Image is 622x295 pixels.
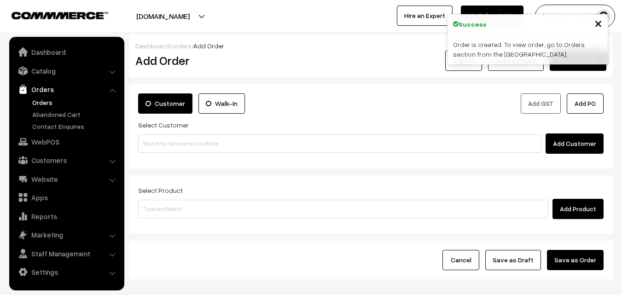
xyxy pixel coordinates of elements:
a: Hire an Expert [397,6,453,26]
label: Select Customer [138,120,189,130]
span: × [594,14,602,31]
button: [PERSON_NAME] s… [535,5,615,28]
input: Type and Search [138,200,548,218]
a: Reports [12,208,121,225]
button: Save as Order [547,250,604,270]
button: Cancel [442,250,479,270]
a: Customers [12,152,121,168]
div: Order is created. To view order, go to Orders section from the [GEOGRAPHIC_DATA]. [448,34,608,64]
button: Add GST [521,93,561,114]
a: Settings [12,264,121,280]
a: Apps [12,189,121,206]
a: Dashboard [135,42,169,50]
label: Select Product [138,185,183,195]
a: Orders [12,81,121,98]
button: Add Product [552,199,604,219]
a: Contact Enquires [30,121,121,131]
label: Walk-In [198,93,245,114]
a: My Subscription [461,6,523,26]
a: Marketing [12,226,121,243]
a: orders [171,42,192,50]
a: Website [12,171,121,187]
a: Orders [30,98,121,107]
button: Save as Draft [485,250,541,270]
button: Add PO [567,93,604,114]
label: Customer [138,93,192,114]
span: Add Order [193,42,224,50]
h2: Add Order [135,53,283,68]
button: Add Customer [546,133,604,154]
div: / / [135,41,606,51]
a: WebPOS [12,133,121,150]
input: Search by name, email, or phone [138,134,541,153]
a: Catalog [12,63,121,79]
a: Staff Management [12,245,121,262]
button: Close [594,16,602,30]
a: Dashboard [12,44,121,60]
img: user [597,9,610,23]
button: [DOMAIN_NAME] [104,5,222,28]
a: Abandoned Cart [30,110,121,119]
strong: Success [459,19,487,29]
button: Cancel [445,51,482,71]
img: COMMMERCE [12,12,108,19]
a: COMMMERCE [12,9,92,20]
